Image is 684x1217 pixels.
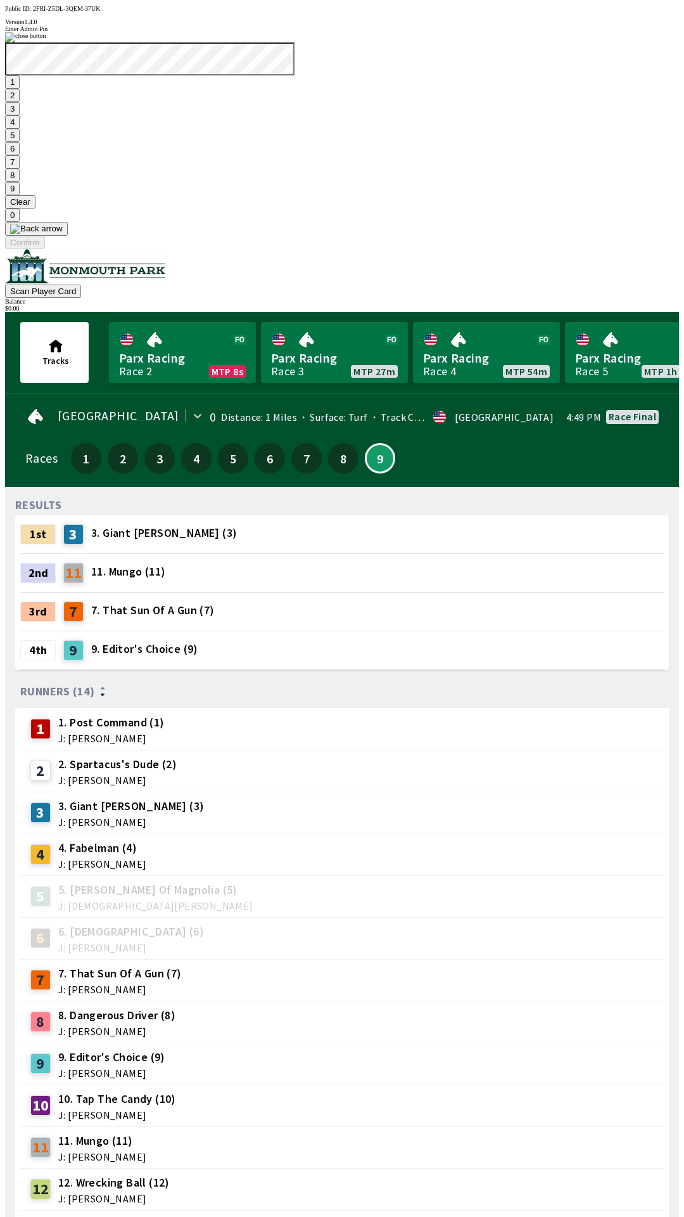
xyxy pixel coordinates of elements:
button: 1 [5,75,20,89]
span: 5. [PERSON_NAME] Of Magnolia (5) [58,882,253,898]
button: 6 [255,443,285,473]
a: Parx RacingRace 2MTP 8s [109,322,256,383]
div: 4th [20,640,56,660]
span: Surface: Turf [297,411,368,423]
span: 12. Wrecking Ball (12) [58,1175,170,1191]
span: 4:49 PM [566,412,601,422]
div: 2nd [20,563,56,583]
div: Race 3 [271,366,304,377]
span: 2FRI-Z5DL-3QEM-37UK [33,5,101,12]
span: J: [PERSON_NAME] [58,859,146,869]
span: 3. Giant [PERSON_NAME] (3) [58,798,204,815]
button: 9 [365,443,395,473]
span: 2. Spartacus's Dude (2) [58,756,177,773]
div: Race 2 [119,366,152,377]
span: 9. Editor's Choice (9) [58,1049,165,1066]
div: Race 4 [423,366,456,377]
button: 4 [181,443,212,473]
div: 11 [30,1137,51,1157]
span: 1 [74,454,98,463]
span: J: [PERSON_NAME] [58,1026,175,1036]
div: Runners (14) [20,685,664,698]
span: 10. Tap The Candy (10) [58,1091,176,1107]
span: Parx Racing [423,350,550,366]
button: 8 [328,443,358,473]
a: Parx RacingRace 4MTP 54m [413,322,560,383]
span: 9 [369,455,391,461]
span: 9. Editor's Choice (9) [91,641,198,657]
span: MTP 27m [353,366,395,377]
div: Enter Admin Pin [5,25,679,32]
button: Confirm [5,236,45,249]
span: J: [PERSON_NAME] [58,1152,146,1162]
button: 2 [108,443,138,473]
button: 3 [144,443,175,473]
button: 8 [5,169,20,182]
div: 4 [30,844,51,865]
span: 8. Dangerous Driver (8) [58,1007,175,1024]
div: Public ID: [5,5,679,12]
span: MTP 8s [212,366,243,377]
span: 1. Post Command (1) [58,714,165,731]
span: 6. [DEMOGRAPHIC_DATA] (6) [58,924,204,940]
span: J: [PERSON_NAME] [58,817,204,827]
span: 2 [111,454,135,463]
span: 11. Mungo (11) [91,563,166,580]
span: [GEOGRAPHIC_DATA] [58,411,179,421]
span: 7. That Sun Of A Gun (7) [58,965,182,982]
span: 8 [331,454,355,463]
span: Runners (14) [20,686,95,697]
div: Race final [609,411,656,422]
button: 9 [5,182,20,195]
div: RESULTS [15,500,62,510]
div: 7 [30,970,51,990]
span: J: [PERSON_NAME] [58,733,165,744]
button: 5 [5,129,20,142]
span: J: [PERSON_NAME] [58,775,177,785]
img: venue logo [5,249,165,283]
div: Race 5 [575,366,608,377]
button: 3 [5,102,20,115]
button: Clear [5,195,35,209]
div: 0 [210,412,216,422]
button: 4 [5,115,20,129]
span: J: [PERSON_NAME] [58,943,204,953]
span: 3 [148,454,172,463]
span: J: [PERSON_NAME] [58,1068,165,1078]
span: 4 [184,454,208,463]
span: Track Condition: Firm [368,411,479,423]
span: J: [DEMOGRAPHIC_DATA][PERSON_NAME] [58,901,253,911]
div: 2 [30,761,51,781]
div: 3rd [20,602,56,622]
div: 7 [63,602,84,622]
button: 1 [71,443,101,473]
span: Parx Racing [119,350,246,366]
div: 1 [30,719,51,739]
span: 4. Fabelman (4) [58,840,146,856]
div: $ 0.00 [5,305,679,312]
span: MTP 54m [505,366,547,377]
div: 8 [30,1012,51,1032]
div: 3 [30,802,51,823]
span: 5 [221,454,245,463]
div: 10 [30,1095,51,1116]
div: 3 [63,524,84,544]
span: J: [PERSON_NAME] [58,1194,170,1204]
div: 9 [30,1053,51,1074]
span: Distance: 1 Miles [221,411,297,423]
div: 9 [63,640,84,660]
span: 3. Giant [PERSON_NAME] (3) [91,525,237,541]
div: 12 [30,1179,51,1199]
div: Races [25,453,58,463]
button: Scan Player Card [5,285,81,298]
div: Version 1.4.0 [5,18,679,25]
span: 7. That Sun Of A Gun (7) [91,602,215,619]
img: close button [5,32,46,42]
div: [GEOGRAPHIC_DATA] [455,412,554,422]
span: 11. Mungo (11) [58,1133,146,1149]
div: 5 [30,886,51,906]
div: 11 [63,563,84,583]
a: Parx RacingRace 3MTP 27m [261,322,408,383]
span: 6 [258,454,282,463]
button: Tracks [20,322,89,383]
